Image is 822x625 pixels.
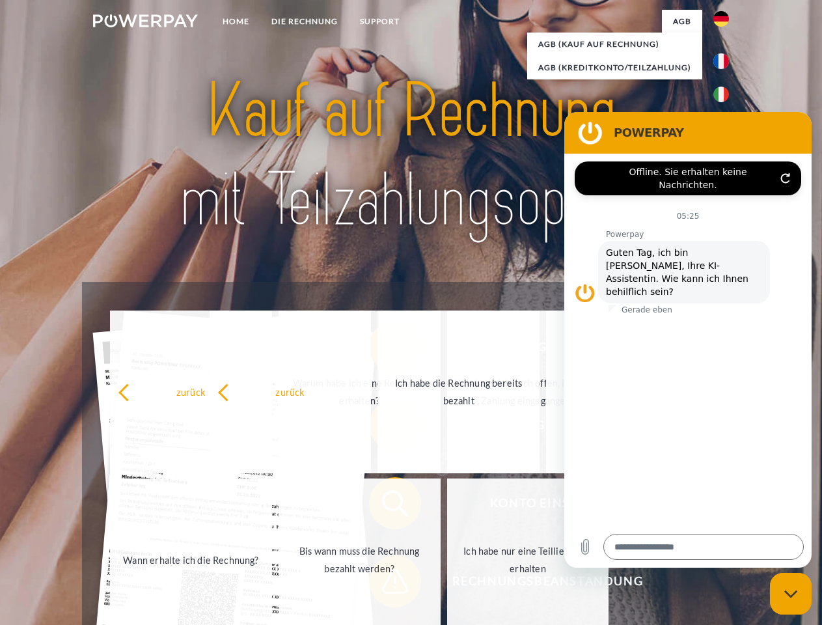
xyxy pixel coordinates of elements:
[554,374,700,410] div: [PERSON_NAME] wurde retourniert
[713,87,729,102] img: it
[286,542,433,577] div: Bis wann muss die Rechnung bezahlt werden?
[93,14,198,27] img: logo-powerpay-white.svg
[527,56,702,79] a: AGB (Kreditkonto/Teilzahlung)
[770,573,812,615] iframe: Schaltfläche zum Öffnen des Messaging-Fensters; Konversation läuft
[713,11,729,27] img: de
[217,383,364,400] div: zurück
[118,551,264,568] div: Wann erhalte ich die Rechnung?
[349,10,411,33] a: SUPPORT
[212,10,260,33] a: Home
[527,33,702,56] a: AGB (Kauf auf Rechnung)
[564,112,812,568] iframe: Messaging-Fenster
[124,62,698,249] img: title-powerpay_de.svg
[662,10,702,33] a: agb
[455,542,601,577] div: Ich habe nur eine Teillieferung erhalten
[260,10,349,33] a: DIE RECHNUNG
[385,374,532,410] div: Ich habe die Rechnung bereits bezahlt
[118,383,264,400] div: zurück
[713,53,729,69] img: fr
